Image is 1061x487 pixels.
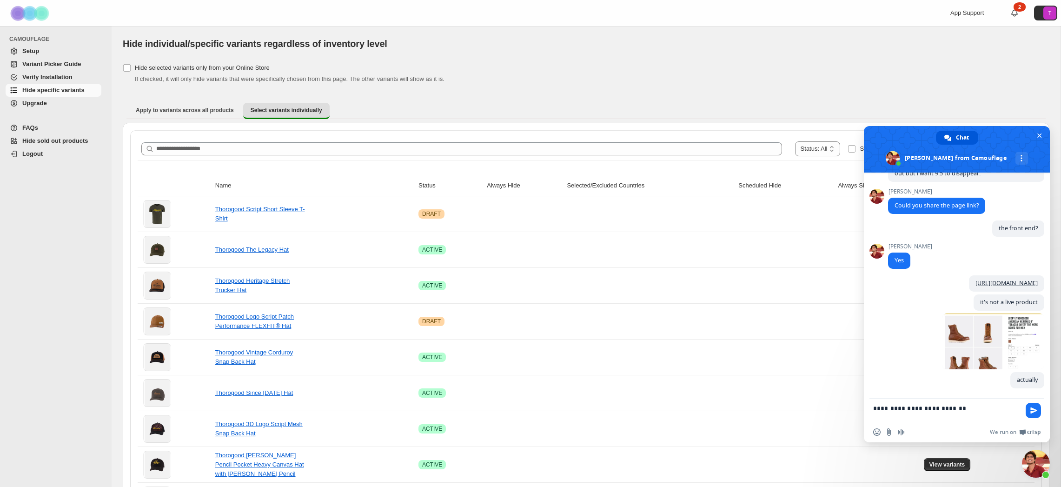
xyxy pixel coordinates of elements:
[1010,8,1019,18] a: 2
[484,175,564,196] th: Always Hide
[135,75,444,82] span: If checked, it will only hide variants that were specifically chosen from this page. The other va...
[1017,376,1038,384] span: actually
[215,349,293,365] a: Thorogood Vintage Corduroy Snap Back Hat
[22,124,38,131] span: FAQs
[215,420,303,437] a: Thorogood 3D Logo Script Mesh Snap Back Hat
[990,428,1041,436] a: We run onCrisp
[145,307,170,335] img: Thorogood Logo Script Patch Performance FLEXFIT® Hat
[215,452,304,477] a: Thorogood [PERSON_NAME] Pencil Pocket Heavy Canvas Hat with [PERSON_NAME] Pencil
[564,175,736,196] th: Selected/Excluded Countries
[422,210,441,218] span: DRAFT
[736,175,835,196] th: Scheduled Hide
[6,84,101,97] a: Hide specific variants
[860,145,961,152] span: Show Camouflage managed products
[895,256,904,264] span: Yes
[873,399,1022,422] textarea: Compose your message...
[145,415,170,443] img: Thorogood 3D Logo Script Mesh Snap Back Hat
[123,39,387,49] span: Hide individual/specific variants regardless of inventory level
[416,175,484,196] th: Status
[145,379,170,407] img: Thorogood Since 1892 Hat
[6,134,101,147] a: Hide sold out products
[7,0,54,26] img: Camouflage
[999,224,1038,232] span: the front end?
[1043,7,1056,20] span: Avatar with initials T
[422,389,442,397] span: ACTIVE
[895,201,979,209] span: Could you share the page link?
[145,200,170,228] img: Thorogood Script Short Sleeve T-Shirt
[950,9,984,16] span: App Support
[1027,428,1041,436] span: Crisp
[1048,10,1052,16] text: T
[6,45,101,58] a: Setup
[145,343,170,371] img: Thorogood Vintage Corduroy Snap Back Hat
[1034,131,1044,140] span: Close chat
[215,313,294,329] a: Thorogood Logo Script Patch Performance FLEXFIT® Hat
[6,97,101,110] a: Upgrade
[897,428,905,436] span: Audio message
[422,354,442,361] span: ACTIVE
[980,298,1038,306] span: it's not a live product
[22,73,73,80] span: Verify Installation
[22,47,39,54] span: Setup
[215,389,293,396] a: Thorogood Since [DATE] Hat
[1026,403,1041,418] span: Send
[929,461,965,468] span: View variants
[924,458,971,471] button: View variants
[1014,2,1026,12] div: 2
[145,236,170,264] img: Thorogood The Legacy Hat
[145,272,170,300] img: Thorogood Heritage Stretch Trucker Hat
[422,425,442,433] span: ACTIVE
[215,206,305,222] a: Thorogood Script Short Sleeve T-Shirt
[243,103,330,119] button: Select variants individually
[1034,6,1057,20] button: Avatar with initials T
[22,150,43,157] span: Logout
[422,282,442,289] span: ACTIVE
[888,188,985,195] span: [PERSON_NAME]
[22,100,47,107] span: Upgrade
[6,71,101,84] a: Verify Installation
[9,35,105,43] span: CAMOUFLAGE
[6,147,101,160] a: Logout
[888,243,932,250] span: [PERSON_NAME]
[975,279,1038,287] a: [URL][DOMAIN_NAME]
[422,461,442,468] span: ACTIVE
[251,107,322,114] span: Select variants individually
[6,121,101,134] a: FAQs
[885,428,893,436] span: Send a file
[422,318,441,325] span: DRAFT
[135,64,270,71] span: Hide selected variants only from your Online Store
[956,131,969,145] span: Chat
[936,131,978,145] a: Chat
[215,277,290,294] a: Thorogood Heritage Stretch Trucker Hat
[422,246,442,254] span: ACTIVE
[128,103,241,118] button: Apply to variants across all products
[835,175,921,196] th: Always Show
[6,58,101,71] a: Variant Picker Guide
[22,137,88,144] span: Hide sold out products
[22,87,85,93] span: Hide specific variants
[990,428,1016,436] span: We run on
[22,60,81,67] span: Variant Picker Guide
[1022,450,1050,478] a: Close chat
[215,246,289,253] a: Thorogood The Legacy Hat
[873,428,881,436] span: Insert an emoji
[136,107,234,114] span: Apply to variants across all products
[212,175,416,196] th: Name
[145,451,170,479] img: Thorogood Workman's Pencil Pocket Heavy Canvas Hat with Carpenter Pencil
